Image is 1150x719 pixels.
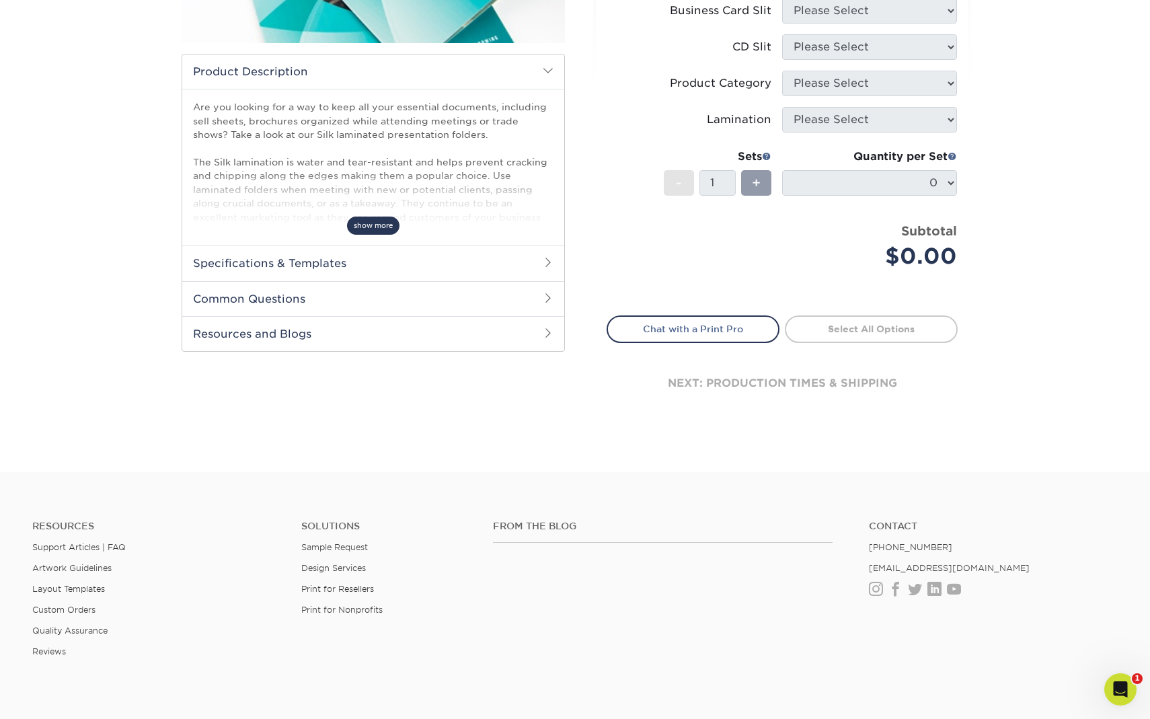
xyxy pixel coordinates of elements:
[707,112,771,128] div: Lamination
[1104,673,1137,706] iframe: Intercom live chat
[301,563,366,573] a: Design Services
[670,3,771,19] div: Business Card Slit
[3,678,114,714] iframe: Google Customer Reviews
[32,521,281,532] h4: Resources
[782,149,957,165] div: Quantity per Set
[607,343,958,424] div: next: production times & shipping
[32,563,112,573] a: Artwork Guidelines
[182,245,564,280] h2: Specifications & Templates
[869,521,1118,532] a: Contact
[182,54,564,89] h2: Product Description
[32,605,95,615] a: Custom Orders
[493,521,833,532] h4: From the Blog
[670,75,771,91] div: Product Category
[792,240,957,272] div: $0.00
[301,542,368,552] a: Sample Request
[664,149,771,165] div: Sets
[676,173,682,193] span: -
[32,584,105,594] a: Layout Templates
[752,173,761,193] span: +
[785,315,958,342] a: Select All Options
[182,316,564,351] h2: Resources and Blogs
[869,542,952,552] a: [PHONE_NUMBER]
[301,584,374,594] a: Print for Resellers
[32,646,66,656] a: Reviews
[32,626,108,636] a: Quality Assurance
[301,605,383,615] a: Print for Nonprofits
[869,563,1030,573] a: [EMAIL_ADDRESS][DOMAIN_NAME]
[347,217,399,235] span: show more
[1132,673,1143,684] span: 1
[32,542,126,552] a: Support Articles | FAQ
[732,39,771,55] div: CD Slit
[901,223,957,238] strong: Subtotal
[193,100,553,334] p: Are you looking for a way to keep all your essential documents, including sell sheets, brochures ...
[607,315,779,342] a: Chat with a Print Pro
[301,521,473,532] h4: Solutions
[182,281,564,316] h2: Common Questions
